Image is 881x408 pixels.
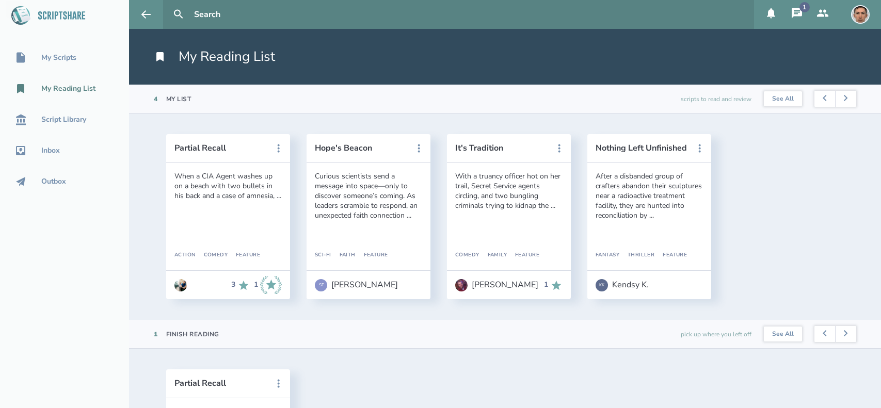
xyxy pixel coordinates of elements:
div: scripts to read and review [681,85,751,113]
div: Fantasy [596,252,619,258]
div: After a disbanded group of crafters abandon their sculptures near a radioactive treatment facilit... [596,171,703,220]
button: See All [764,327,802,342]
div: Comedy [455,252,479,258]
div: When a CIA Agent washes up on a beach with two bullets in his back and a case of amnesia, ... [174,171,282,201]
div: 3 Recommends [231,276,250,295]
div: 3 [231,281,235,289]
div: 1 [544,281,548,289]
div: Feature [228,252,260,258]
img: user_1718118867-crop.jpg [455,279,468,291]
div: Feature [507,252,539,258]
div: 1 Industry Recommends [254,276,282,295]
div: Outbox [41,177,66,186]
div: 1 Recommends [544,279,563,291]
div: [PERSON_NAME] [331,280,398,289]
button: It's Tradition [455,143,548,153]
div: Script Library [41,116,86,124]
a: Go to Anthony Miguel Cantu's profile [174,274,187,297]
div: Thriller [619,252,654,258]
button: Partial Recall [174,379,267,388]
div: 1 [799,2,810,12]
div: Faith [331,252,356,258]
div: KK [596,279,608,291]
a: [PERSON_NAME] [455,274,538,297]
div: [PERSON_NAME] [472,280,538,289]
div: 4 [154,95,158,103]
div: Kendsy K. [612,280,649,289]
div: My List [166,95,191,103]
div: SF [315,279,327,291]
div: Curious scientists send a message into space—only to discover someone’s coming. As leaders scramb... [315,171,422,220]
a: KKKendsy K. [596,274,649,297]
div: 1 [254,281,258,289]
div: pick up where you left off [681,320,751,348]
a: SF[PERSON_NAME] [315,274,398,297]
div: Feature [356,252,388,258]
div: Sci-Fi [315,252,331,258]
div: My Scripts [41,54,76,62]
div: My Reading List [41,85,95,93]
img: user_1756948650-crop.jpg [851,5,870,24]
h1: My Reading List [154,47,275,66]
div: 1 [154,330,158,338]
img: user_1673573717-crop.jpg [174,279,187,291]
div: With a truancy officer hot on her trail, Secret Service agents circling, and two bungling crimina... [455,171,563,210]
button: See All [764,91,802,107]
button: Partial Recall [174,143,267,153]
button: Hope's Beacon [315,143,408,153]
button: Nothing Left Unfinished [596,143,688,153]
div: Family [479,252,507,258]
div: Feature [654,252,687,258]
div: Action [174,252,196,258]
div: Inbox [41,146,60,155]
div: Finish Reading [166,330,219,338]
div: Comedy [196,252,228,258]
